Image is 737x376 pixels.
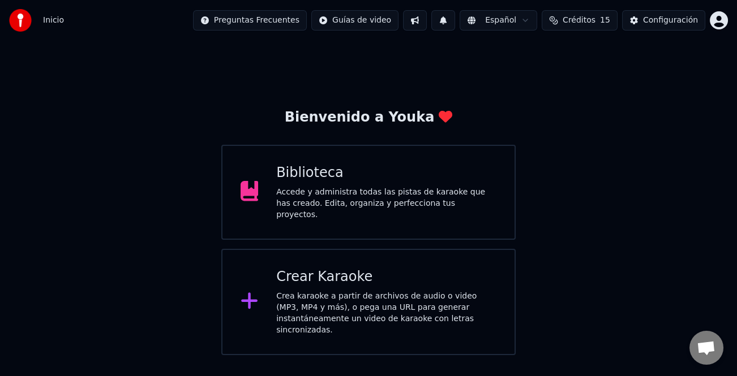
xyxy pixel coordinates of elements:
div: Crea karaoke a partir de archivos de audio o video (MP3, MP4 y más), o pega una URL para generar ... [276,291,496,336]
div: Bienvenido a Youka [285,109,453,127]
div: Chat abierto [689,331,723,365]
div: Accede y administra todas las pistas de karaoke que has creado. Edita, organiza y perfecciona tus... [276,187,496,221]
span: Inicio [43,15,64,26]
img: youka [9,9,32,32]
button: Créditos15 [542,10,618,31]
nav: breadcrumb [43,15,64,26]
button: Configuración [622,10,705,31]
div: Biblioteca [276,164,496,182]
button: Preguntas Frecuentes [193,10,307,31]
span: 15 [600,15,610,26]
span: Créditos [563,15,595,26]
div: Configuración [643,15,698,26]
div: Crear Karaoke [276,268,496,286]
button: Guías de video [311,10,399,31]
